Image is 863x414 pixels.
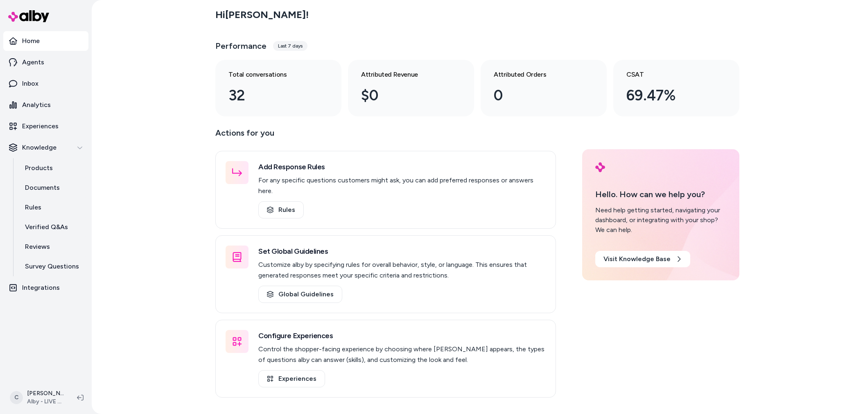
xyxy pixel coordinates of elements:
button: C[PERSON_NAME]Alby - LIVE on [DOMAIN_NAME] [5,384,70,411]
p: Products [25,163,53,173]
h3: Performance [215,40,267,52]
p: Experiences [22,121,59,131]
a: Reviews [17,237,88,257]
h3: Set Global Guidelines [258,246,546,257]
p: Integrations [22,283,60,293]
img: alby Logo [8,10,49,22]
p: For any specific questions customers might ask, you can add preferred responses or answers here. [258,175,546,196]
h2: Hi [PERSON_NAME] ! [215,9,309,21]
div: 0 [494,84,581,107]
p: Survey Questions [25,262,79,271]
span: C [10,391,23,404]
p: Home [22,36,40,46]
button: Knowledge [3,138,88,157]
a: Visit Knowledge Base [595,251,690,267]
a: Products [17,158,88,178]
p: Reviews [25,242,50,252]
p: Knowledge [22,143,56,152]
h3: Add Response Rules [258,161,546,173]
a: Documents [17,178,88,198]
a: Attributed Revenue $0 [348,60,474,116]
a: Survey Questions [17,257,88,276]
p: Verified Q&As [25,222,68,232]
p: Inbox [22,79,38,89]
a: Rules [17,198,88,217]
div: 32 [228,84,315,107]
h3: Attributed Revenue [361,70,448,80]
a: Global Guidelines [258,286,342,303]
span: Alby - LIVE on [DOMAIN_NAME] [27,398,64,406]
a: Analytics [3,95,88,115]
a: Agents [3,52,88,72]
a: Inbox [3,74,88,93]
h3: Total conversations [228,70,315,80]
h3: CSAT [626,70,713,80]
div: Need help getting started, navigating your dashboard, or integrating with your shop? We can help. [595,205,726,235]
p: Agents [22,57,44,67]
a: Experiences [3,116,88,136]
a: Experiences [258,370,325,387]
p: Hello. How can we help you? [595,188,726,200]
p: Actions for you [215,126,556,146]
a: Rules [258,201,304,218]
h3: Configure Experiences [258,330,546,341]
img: alby Logo [595,162,605,172]
a: Attributed Orders 0 [481,60,607,116]
p: [PERSON_NAME] [27,389,64,398]
a: CSAT 69.47% [613,60,739,116]
a: Integrations [3,278,88,298]
h3: Attributed Orders [494,70,581,80]
a: Total conversations 32 [215,60,341,116]
p: Documents [25,183,60,193]
p: Customize alby by specifying rules for overall behavior, style, or language. This ensures that ge... [258,259,546,281]
p: Rules [25,202,41,212]
div: 69.47% [626,84,713,107]
div: $0 [361,84,448,107]
a: Home [3,31,88,51]
p: Analytics [22,100,51,110]
p: Control the shopper-facing experience by choosing where [PERSON_NAME] appears, the types of quest... [258,344,546,365]
a: Verified Q&As [17,217,88,237]
div: Last 7 days [273,41,307,51]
